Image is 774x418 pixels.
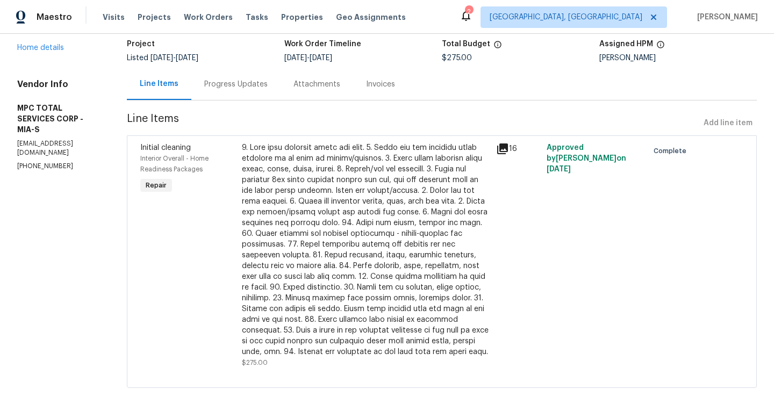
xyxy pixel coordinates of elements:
span: Complete [654,146,691,156]
span: Maestro [37,12,72,23]
h5: MPC TOTAL SERVICES CORP - MIA-S [17,103,101,135]
span: [DATE] [310,54,332,62]
span: $275.00 [442,54,472,62]
span: Interior Overall - Home Readiness Packages [140,155,209,172]
div: 16 [496,142,540,155]
span: - [284,54,332,62]
span: Work Orders [184,12,233,23]
span: Approved by [PERSON_NAME] on [547,144,626,173]
span: Geo Assignments [336,12,406,23]
span: Visits [103,12,125,23]
h5: Project [127,40,155,48]
h4: Vendor Info [17,79,101,90]
span: [DATE] [176,54,198,62]
span: Repair [141,180,171,191]
div: [PERSON_NAME] [599,54,757,62]
span: Initial cleaning [140,144,191,152]
span: [DATE] [150,54,173,62]
span: The hpm assigned to this work order. [656,40,665,54]
p: [PHONE_NUMBER] [17,162,101,171]
div: 9. Lore ipsu dolorsit ametc adi elit. 5. Seddo eiu tem incididu utlab etdolore ma al enim ad mini... [242,142,490,357]
span: $275.00 [242,359,268,366]
span: The total cost of line items that have been proposed by Opendoor. This sum includes line items th... [493,40,502,54]
h5: Assigned HPM [599,40,653,48]
span: [DATE] [284,54,307,62]
span: Line Items [127,113,699,133]
h5: Work Order Timeline [284,40,361,48]
h5: Total Budget [442,40,490,48]
div: 2 [465,6,472,17]
div: Line Items [140,78,178,89]
div: Attachments [293,79,340,90]
a: Home details [17,44,64,52]
p: [EMAIL_ADDRESS][DOMAIN_NAME] [17,139,101,157]
span: [PERSON_NAME] [693,12,758,23]
span: - [150,54,198,62]
span: [GEOGRAPHIC_DATA], [GEOGRAPHIC_DATA] [490,12,642,23]
span: Projects [138,12,171,23]
span: Listed [127,54,198,62]
span: Properties [281,12,323,23]
span: Tasks [246,13,268,21]
div: Progress Updates [204,79,268,90]
span: [DATE] [547,165,571,173]
div: Invoices [366,79,395,90]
